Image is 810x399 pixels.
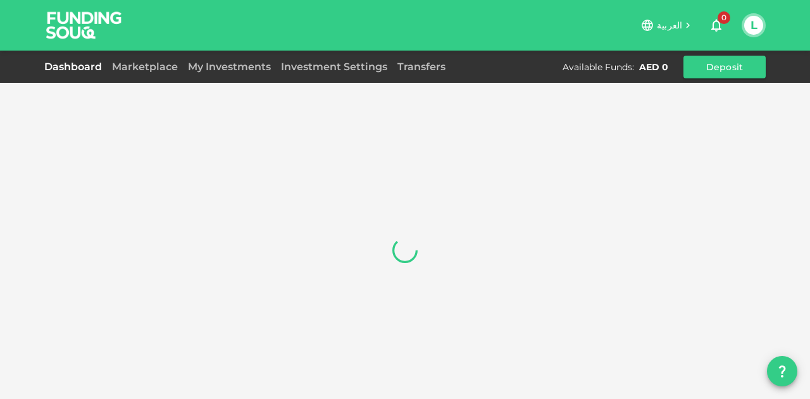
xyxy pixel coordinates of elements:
[107,61,183,73] a: Marketplace
[704,13,729,38] button: 0
[276,61,392,73] a: Investment Settings
[639,61,668,73] div: AED 0
[683,56,766,78] button: Deposit
[392,61,451,73] a: Transfers
[183,61,276,73] a: My Investments
[657,20,682,31] span: العربية
[44,61,107,73] a: Dashboard
[563,61,634,73] div: Available Funds :
[718,11,730,24] span: 0
[767,356,797,386] button: question
[744,16,763,35] button: L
